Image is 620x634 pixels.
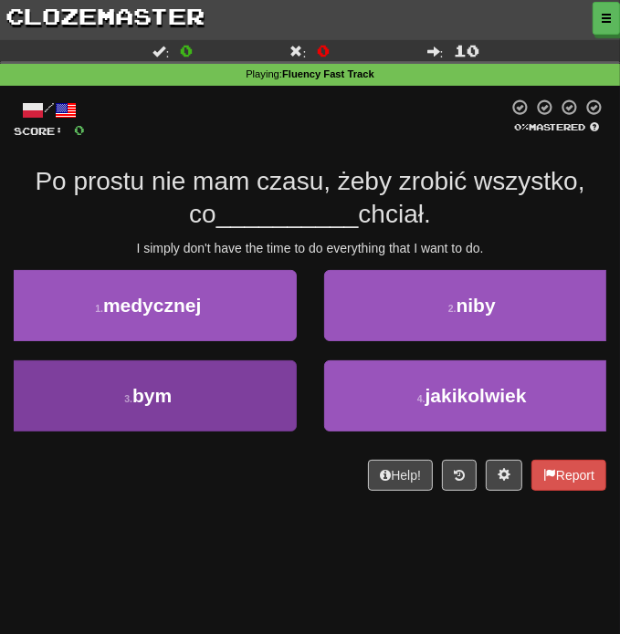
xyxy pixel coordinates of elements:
[317,41,330,59] span: 0
[14,125,63,137] span: Score:
[282,68,374,79] strong: Fluency Fast Track
[442,460,477,491] button: Round history (alt+y)
[448,303,457,314] small: 2 .
[14,239,606,257] div: I simply don't have the time to do everything that I want to do.
[180,41,193,59] span: 0
[124,393,132,404] small: 3 .
[426,385,527,406] span: jakikolwiek
[216,200,359,228] span: __________
[427,45,444,57] span: :
[457,295,496,316] span: niby
[455,41,480,59] span: 10
[35,167,584,228] span: Po prostu nie mam czasu, żeby zrobić wszystko, co
[290,45,307,57] span: :
[515,121,530,132] span: 0 %
[152,45,169,57] span: :
[508,120,606,133] div: Mastered
[358,200,430,228] span: chciał.
[132,385,172,406] span: bym
[531,460,606,491] button: Report
[103,295,201,316] span: medycznej
[14,99,85,121] div: /
[368,460,433,491] button: Help!
[95,303,103,314] small: 1 .
[74,122,85,138] span: 0
[417,393,426,404] small: 4 .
